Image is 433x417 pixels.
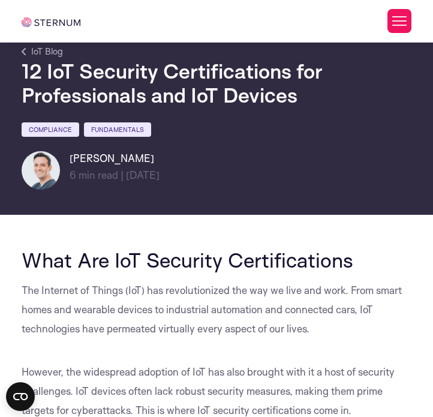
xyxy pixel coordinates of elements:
[22,248,411,271] h2: What Are IoT Security Certifications
[6,382,35,411] button: Open CMP widget
[22,59,411,107] h1: 12 IoT Security Certifications for Professionals and IoT Devices
[22,151,60,190] img: Igal Zeifman
[70,169,124,181] span: min read |
[387,9,411,33] button: Toggle Menu
[22,281,411,338] p: The Internet of Things (IoT) has revolutionized the way we live and work. From smart homes and we...
[70,151,160,166] h6: [PERSON_NAME]
[22,122,79,137] a: Compliance
[126,169,160,181] span: [DATE]
[84,122,151,137] a: Fundamentals
[22,17,80,27] img: sternum iot
[22,44,63,59] a: IoT Blog
[70,169,76,181] span: 6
